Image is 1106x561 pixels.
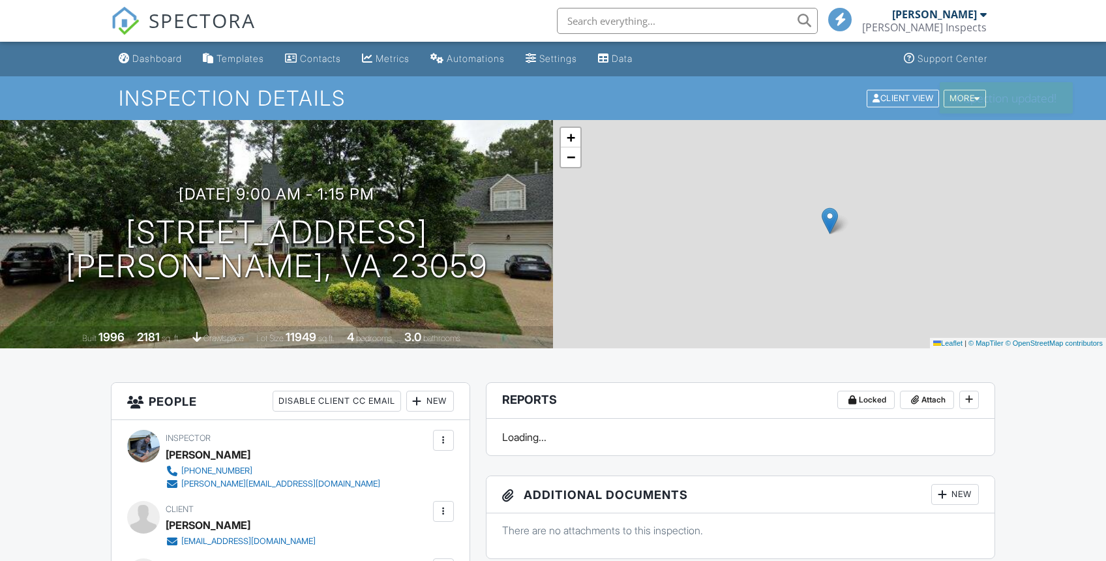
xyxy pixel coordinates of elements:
span: crawlspace [203,333,244,343]
div: New [406,391,454,412]
a: [PERSON_NAME][EMAIL_ADDRESS][DOMAIN_NAME] [166,478,380,491]
span: sq.ft. [318,333,335,343]
a: © OpenStreetMap contributors [1006,339,1103,347]
div: [PHONE_NUMBER] [181,466,252,476]
img: The Best Home Inspection Software - Spectora [111,7,140,35]
div: 4 [347,330,354,344]
img: Marker [822,207,838,234]
div: Metrics [376,53,410,64]
div: Dashboard [132,53,182,64]
a: Settings [520,47,582,71]
div: [PERSON_NAME] [166,445,250,464]
div: Templates [217,53,264,64]
span: SPECTORA [149,7,256,34]
div: 3.0 [404,330,421,344]
a: Templates [198,47,269,71]
div: 1996 [98,330,125,344]
input: Search everything... [557,8,818,34]
div: [PERSON_NAME] [892,8,977,21]
div: [PERSON_NAME][EMAIL_ADDRESS][DOMAIN_NAME] [181,479,380,489]
span: Lot Size [256,333,284,343]
span: bathrooms [423,333,460,343]
span: Client [166,504,194,514]
a: Dashboard [113,47,187,71]
div: [PERSON_NAME] [166,515,250,535]
a: Data [593,47,638,71]
div: 11949 [286,330,316,344]
div: Data [612,53,633,64]
h3: [DATE] 9:00 am - 1:15 pm [179,185,374,203]
a: Contacts [280,47,346,71]
a: Support Center [899,47,993,71]
a: Client View [865,93,942,102]
a: Leaflet [933,339,963,347]
h1: [STREET_ADDRESS] [PERSON_NAME], VA 23059 [66,215,488,284]
a: [EMAIL_ADDRESS][DOMAIN_NAME] [166,535,316,548]
p: There are no attachments to this inspection. [502,523,979,538]
span: Inspector [166,433,211,443]
a: Metrics [357,47,415,71]
div: Client View [867,89,939,107]
a: [PHONE_NUMBER] [166,464,380,478]
div: Automations [447,53,505,64]
h3: Additional Documents [486,476,994,513]
div: Chris Inspects [862,21,987,34]
div: 2181 [137,330,160,344]
span: | [964,339,966,347]
h3: People [112,383,470,420]
span: bedrooms [356,333,392,343]
span: + [567,129,575,145]
span: sq. ft. [162,333,180,343]
h1: Inspection Details [119,87,987,110]
a: Automations (Basic) [425,47,510,71]
div: Disable Client CC Email [273,391,401,412]
a: © MapTiler [968,339,1004,347]
div: Contacts [300,53,341,64]
a: SPECTORA [111,18,256,45]
div: Support Center [918,53,987,64]
div: Inspection updated! [940,82,1073,114]
span: − [567,149,575,165]
div: Settings [539,53,577,64]
div: New [931,484,979,505]
div: [EMAIL_ADDRESS][DOMAIN_NAME] [181,536,316,547]
a: Zoom in [561,128,580,147]
a: Zoom out [561,147,580,167]
span: Built [82,333,97,343]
